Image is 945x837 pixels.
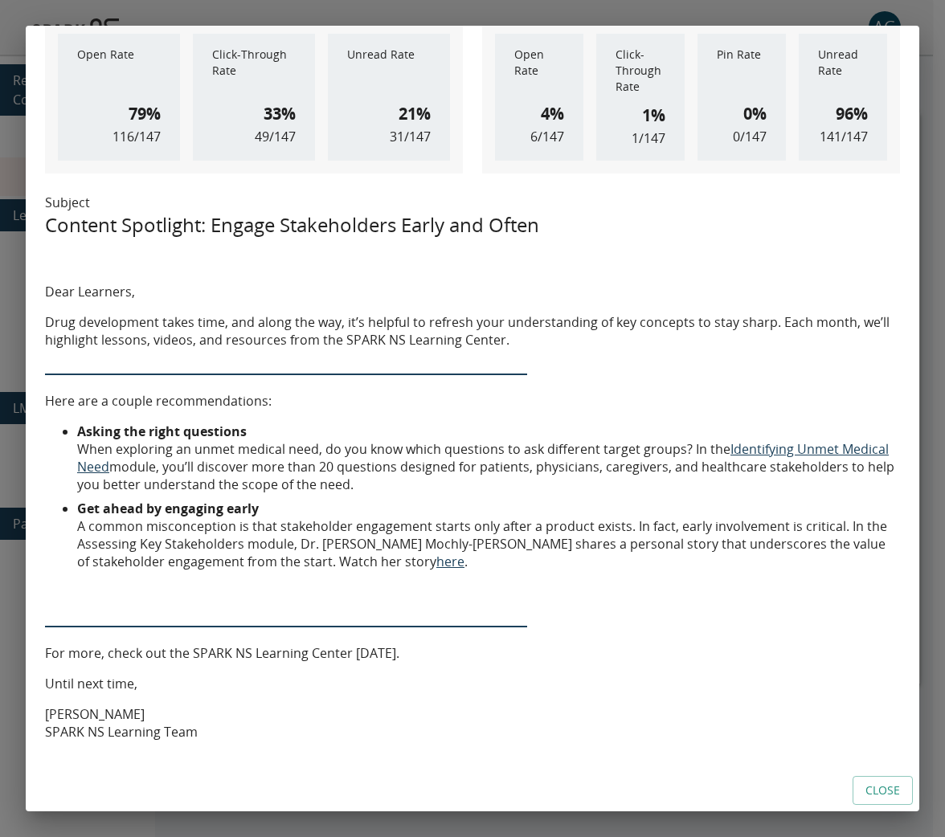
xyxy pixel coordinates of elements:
p: Until next time, [45,675,900,692]
h6: 0% [743,101,767,127]
p: 49 / 147 [255,127,296,146]
strong: Asking the right questions [77,423,247,440]
p: 1 / 147 [632,129,665,148]
li: When exploring an unmet medical need, do you know which questions to ask different target groups?... [77,423,900,493]
a: Identifying Unmet Medical Need [77,440,889,476]
p: 6 / 147 [530,127,564,146]
p: Unread Rate [818,47,868,93]
h6: 96% [836,101,868,127]
h5: Content Spotlight: Engage Stakeholders Early and Often [45,212,900,238]
p: Subject [45,193,900,212]
h6: 79% [129,101,161,127]
p: 141 / 147 [820,127,868,146]
button: Close [853,776,913,806]
p: [PERSON_NAME] SPARK NS Learning Team [45,705,900,741]
p: Unread Rate [347,47,431,93]
h6: 33% [264,101,296,127]
p: 31 / 147 [390,127,431,146]
p: Open Rate [77,47,161,93]
h6: 1% [642,103,665,129]
p: Here are a couple recommendations: [45,392,900,410]
p: Click-Through Rate [212,47,296,93]
p: 116 / 147 [112,127,161,146]
p: For more, check out the SPARK NS Learning Center [DATE]. [45,644,900,662]
h6: 21% [399,101,431,127]
p: Open Rate [514,47,564,93]
h6: 4% [541,101,564,127]
strong: Get ahead by engaging early [77,500,259,517]
li: A common misconception is that stakeholder engagement starts only after a product exists. In fact... [77,500,900,570]
p: Dear Learners, [45,283,900,300]
p: 0 / 147 [733,127,767,146]
a: here [436,553,464,570]
p: Drug development takes time, and along the way, it’s helpful to refresh your understanding of key... [45,313,900,349]
p: Pin Rate [717,47,767,93]
p: Click-Through Rate [616,47,665,95]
